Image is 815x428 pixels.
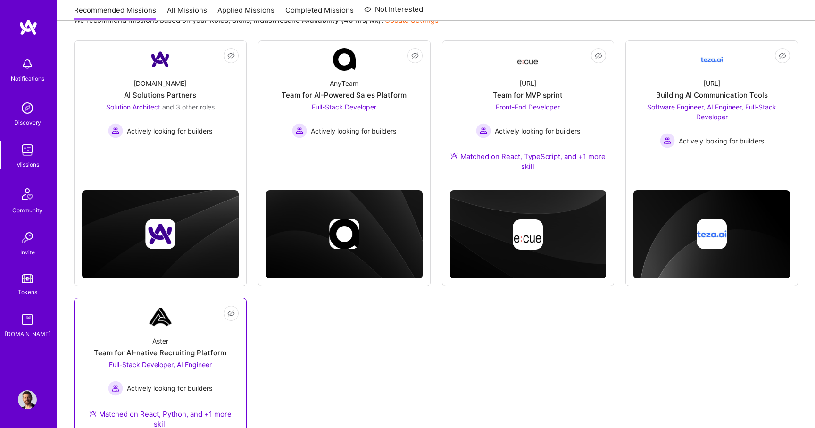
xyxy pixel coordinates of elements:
img: Ateam Purple Icon [89,410,97,417]
a: Company Logo[DOMAIN_NAME]AI Solutions PartnersSolution Architect and 3 other rolesActively lookin... [82,48,239,159]
div: [DOMAIN_NAME] [133,78,187,88]
span: Actively looking for builders [495,126,580,136]
a: Company LogoAnyTeamTeam for AI-Powered Sales PlatformFull-Stack Developer Actively looking for bu... [266,48,423,159]
img: Company logo [145,219,175,249]
i: icon EyeClosed [779,52,786,59]
div: [URL] [519,78,537,88]
span: Full-Stack Developer [312,103,376,111]
img: cover [266,190,423,279]
i: icon EyeClosed [227,52,235,59]
div: Team for AI-Powered Sales Platform [282,90,407,100]
img: cover [82,190,239,279]
a: Not Interested [364,4,423,21]
a: Completed Missions [285,5,354,21]
img: discovery [18,99,37,117]
img: Company Logo [516,51,539,68]
a: All Missions [167,5,207,21]
div: AnyTeam [330,78,358,88]
img: bell [18,55,37,74]
img: Actively looking for builders [476,123,491,138]
div: Invite [20,247,35,257]
span: Front-End Developer [496,103,560,111]
img: Company Logo [333,48,356,71]
img: Actively looking for builders [292,123,307,138]
img: Company Logo [149,48,172,71]
a: Company Logo[URL]Building AI Communication ToolsSoftware Engineer, AI Engineer, Full-Stack Develo... [633,48,790,159]
img: tokens [22,274,33,283]
span: Full-Stack Developer, AI Engineer [109,361,212,369]
span: Actively looking for builders [311,126,396,136]
div: AI Solutions Partners [124,90,196,100]
img: User Avatar [18,390,37,409]
img: logo [19,19,38,36]
img: guide book [18,310,37,329]
span: Actively looking for builders [679,136,764,146]
div: Aster [152,336,168,346]
div: [DOMAIN_NAME] [5,329,50,339]
span: Software Engineer, AI Engineer, Full-Stack Developer [647,103,776,121]
div: Team for AI-native Recruiting Platform [94,348,226,358]
img: cover [633,190,790,279]
img: Company logo [329,219,359,249]
i: icon EyeClosed [227,310,235,317]
img: Actively looking for builders [660,133,675,148]
img: Company logo [697,219,727,249]
img: Actively looking for builders [108,123,123,138]
div: Discovery [14,117,41,127]
i: icon EyeClosed [411,52,419,59]
img: Invite [18,228,37,247]
img: Company Logo [149,306,172,328]
img: Community [16,183,39,205]
a: Applied Missions [217,5,274,21]
img: cover [450,190,607,279]
div: Matched on React, TypeScript, and +1 more skill [450,151,607,171]
div: Team for MVP sprint [493,90,563,100]
a: Recommended Missions [74,5,156,21]
a: Company Logo[URL]Team for MVP sprintFront-End Developer Actively looking for buildersActively loo... [450,48,607,183]
div: Missions [16,159,39,169]
i: icon EyeClosed [595,52,602,59]
a: User Avatar [16,390,39,409]
div: Building AI Communication Tools [656,90,768,100]
div: Tokens [18,287,37,297]
div: Notifications [11,74,44,84]
span: Solution Architect [106,103,160,111]
img: Company logo [513,219,543,250]
span: and 3 other roles [162,103,215,111]
span: Actively looking for builders [127,383,212,393]
img: Company Logo [700,48,723,71]
img: Actively looking for builders [108,381,123,396]
span: Actively looking for builders [127,126,212,136]
div: [URL] [703,78,721,88]
div: Community [12,205,42,215]
img: teamwork [18,141,37,159]
img: Ateam Purple Icon [450,152,458,159]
